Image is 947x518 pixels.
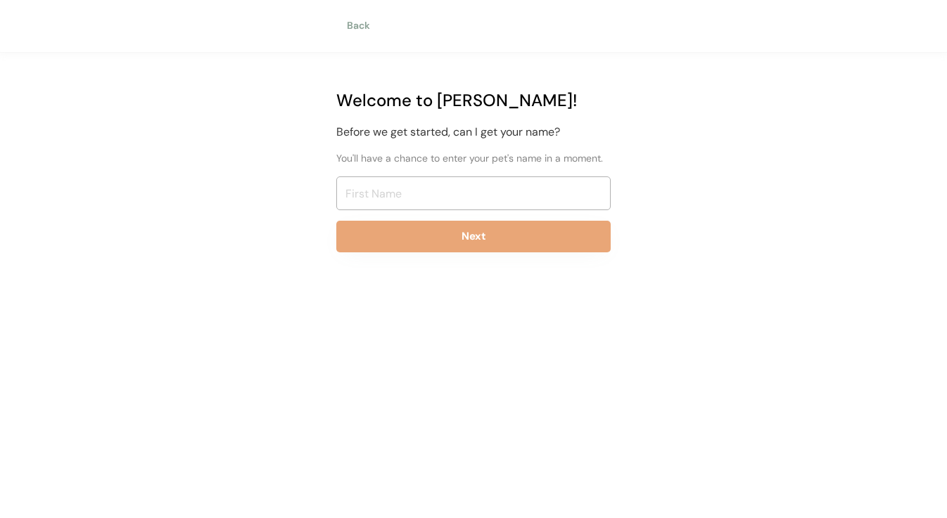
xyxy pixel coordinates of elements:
input: First Name [336,176,611,210]
div: Back [347,19,379,33]
button: Next [336,221,611,252]
div: You'll have a chance to enter your pet's name in a moment. [336,151,611,166]
div: Before we get started, can I get your name? [336,124,611,141]
div: Welcome to [PERSON_NAME]! [336,88,611,113]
